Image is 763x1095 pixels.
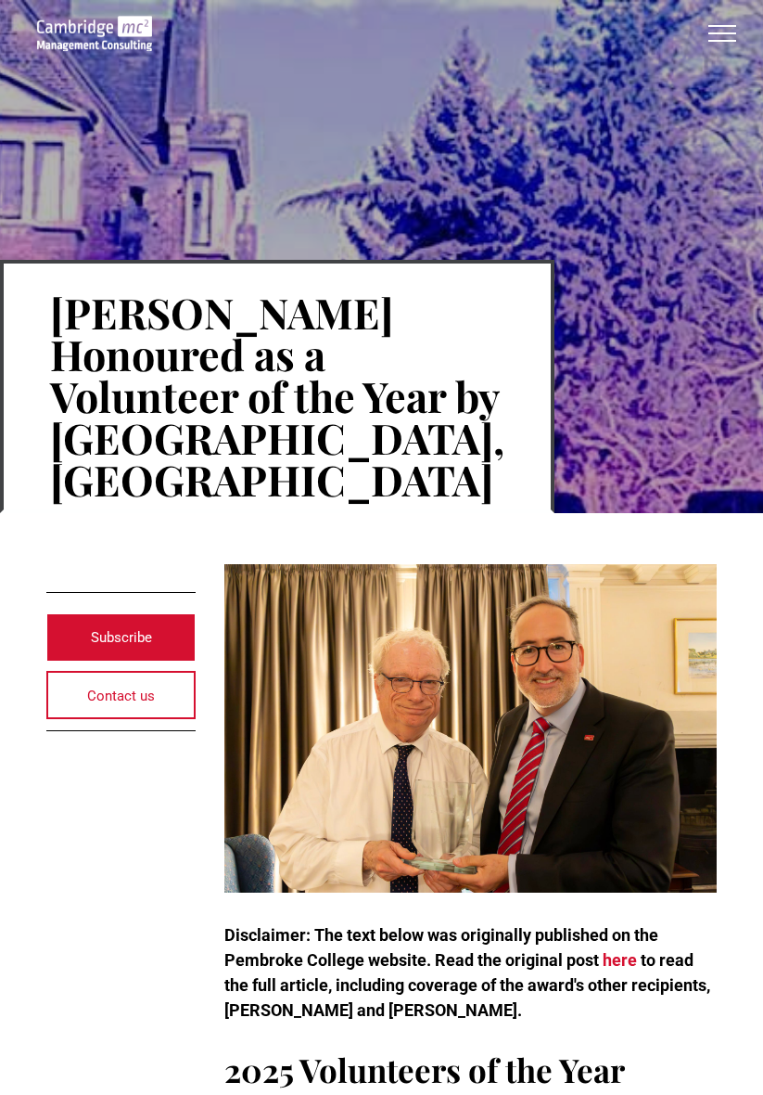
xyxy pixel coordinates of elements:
[37,16,152,51] img: Cambridge Management Logo
[224,925,658,970] strong: Disclaimer: The text below was originally published on the Pembroke College website. Read the ori...
[46,613,196,662] a: Subscribe
[50,290,504,502] h1: [PERSON_NAME] Honoured as a Volunteer of the Year by [GEOGRAPHIC_DATA], [GEOGRAPHIC_DATA]
[603,950,637,970] a: here
[37,19,152,38] a: Tim Passingham Honoured As a Volunteer of the Year By Pembroke College
[698,9,746,58] button: menu
[224,950,710,1020] strong: to read the full article, including coverage of the award's other recipients, [PERSON_NAME] and [...
[87,673,155,719] span: Contact us
[224,564,717,893] img: Tim Passingham Honoured As a Volunteer of the Year By Pembroke College
[91,614,152,661] span: Subscribe
[46,671,196,719] a: Contact us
